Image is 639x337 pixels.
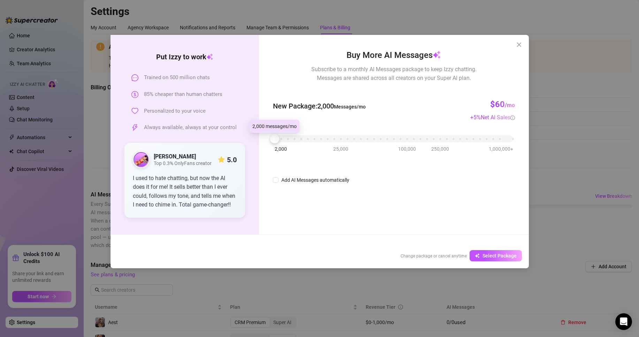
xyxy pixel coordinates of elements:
[311,65,477,82] span: Subscribe to a monthly AI Messages package to keep Izzy chatting. Messages are shared across all ...
[505,102,515,108] span: /mo
[144,90,222,99] span: 85% cheaper than human chatters
[131,124,138,131] span: thunderbolt
[131,74,138,81] span: message
[401,254,467,259] span: Change package or cancel anytime
[144,107,206,115] span: Personalized to your voice
[470,250,522,261] button: Select Package
[516,42,522,47] span: close
[133,174,237,209] div: I used to hate chatting, but now the AI does it for me! It sells better than I ever could, follow...
[347,49,441,62] span: Buy More AI Messages
[144,123,237,132] span: Always available, always at your control
[482,253,517,259] span: Select Package
[154,160,212,166] span: Top 0.3% OnlyFans creator
[514,39,525,50] button: Close
[154,153,196,160] strong: [PERSON_NAME]
[510,115,515,120] span: info-circle
[273,101,366,112] span: New Package : 2,000
[333,145,348,153] span: 25,000
[227,156,237,164] strong: 5.0
[490,99,515,110] h3: $60
[156,53,213,61] strong: Put Izzy to work
[250,120,299,133] div: 2,000 messages/mo
[134,152,149,167] img: public
[218,156,225,163] span: star
[398,145,416,153] span: 100,000
[615,313,632,330] div: Open Intercom Messenger
[131,91,138,98] span: dollar
[275,145,287,153] span: 2,000
[481,113,515,122] div: Net AI Sales
[281,176,349,184] div: Add AI Messages automatically
[489,145,513,153] span: 1,000,000+
[144,74,210,82] span: Trained on 500 million chats
[470,114,515,121] span: + 5 %
[334,104,366,110] span: Messages/mo
[431,145,449,153] span: 250,000
[131,107,138,114] span: heart
[514,42,525,47] span: Close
